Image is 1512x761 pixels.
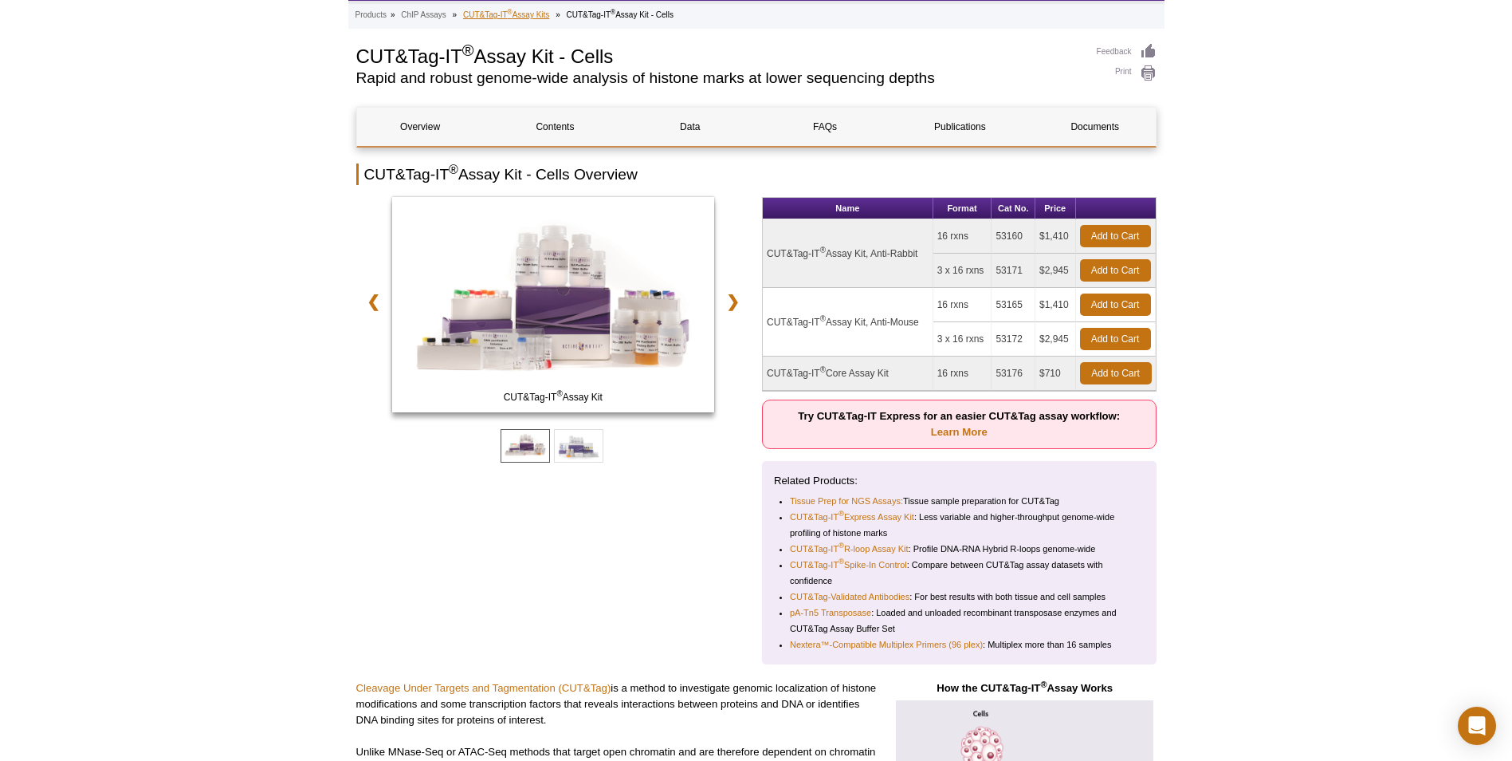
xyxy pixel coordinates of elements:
li: : Loaded and unloaded recombinant transposase enzymes and CUT&Tag Assay Buffer Set [790,605,1131,637]
td: 16 rxns [933,288,992,322]
h2: CUT&Tag-IT Assay Kit - Cells Overview [356,164,1157,185]
a: Learn More [931,426,988,438]
a: Documents [1031,108,1158,146]
sup: ® [508,8,513,16]
td: CUT&Tag-IT Assay Kit, Anti-Mouse [763,288,933,357]
li: » [453,10,458,19]
td: 16 rxns [933,357,992,391]
th: Price [1035,198,1076,219]
td: $1,410 [1035,219,1076,254]
a: Data [626,108,753,146]
a: CUT&Tag-IT®Express Assay Kit [790,509,914,525]
p: is a method to investigate genomic localization of histone modifications and some transcription f... [356,680,882,728]
td: 53176 [992,357,1035,391]
th: Name [763,198,933,219]
a: Feedback [1097,43,1157,61]
td: 53171 [992,254,1035,288]
a: CUT&Tag-IT Assay Kit [392,197,715,417]
li: : Multiplex more than 16 samples [790,637,1131,653]
h2: Rapid and robust genome-wide analysis of histone marks at lower sequencing depths [356,71,1081,85]
strong: How the CUT&Tag-IT Assay Works [937,682,1113,694]
a: Publications [897,108,1023,146]
td: 16 rxns [933,219,992,254]
td: CUT&Tag-IT Core Assay Kit [763,357,933,391]
li: : For best results with both tissue and cell samples [790,589,1131,605]
p: Related Products: [774,473,1145,489]
a: Contents [492,108,619,146]
img: CUT&Tag-IT Assay Kit [392,197,715,412]
sup: ® [611,8,615,16]
td: 53172 [992,322,1035,357]
sup: ® [462,41,474,59]
td: CUT&Tag-IT Assay Kit, Anti-Rabbit [763,219,933,288]
td: $710 [1035,357,1076,391]
li: : Compare between CUT&Tag assay datasets with confidence [790,557,1131,589]
td: $2,945 [1035,322,1076,357]
a: CUT&Tag-IT®R-loop Assay Kit [790,541,909,557]
li: : Less variable and higher-throughput genome-wide profiling of histone marks [790,509,1131,541]
a: CUT&Tag-IT®Spike-In Control [790,557,907,573]
td: 53160 [992,219,1035,254]
a: Add to Cart [1080,259,1151,282]
sup: ® [820,365,826,374]
a: Tissue Prep for NGS Assays: [790,493,903,509]
a: Add to Cart [1080,362,1152,384]
li: » [391,10,395,19]
td: 3 x 16 rxns [933,254,992,288]
li: » [556,10,560,19]
sup: ® [838,511,844,519]
a: Overview [357,108,484,146]
span: CUT&Tag-IT Assay Kit [395,389,711,405]
sup: ® [838,542,844,550]
sup: ® [449,163,458,176]
a: Print [1097,65,1157,82]
sup: ® [556,389,562,398]
a: FAQs [761,108,888,146]
h1: CUT&Tag-IT Assay Kit - Cells [356,43,1081,67]
div: Open Intercom Messenger [1458,707,1496,745]
a: Add to Cart [1080,225,1151,247]
a: Add to Cart [1080,328,1151,350]
td: 53165 [992,288,1035,322]
td: $1,410 [1035,288,1076,322]
a: CUT&Tag-Validated Antibodies [790,589,909,605]
th: Format [933,198,992,219]
a: Add to Cart [1080,294,1151,316]
strong: Try CUT&Tag-IT Express for an easier CUT&Tag assay workflow: [798,410,1120,438]
th: Cat No. [992,198,1035,219]
sup: ® [820,246,826,254]
a: pA-Tn5 Transposase [790,605,871,621]
a: Nextera™-Compatible Multiplex Primers (96 plex) [790,637,983,653]
sup: ® [838,558,844,566]
td: $2,945 [1035,254,1076,288]
sup: ® [820,314,826,323]
sup: ® [1040,680,1047,689]
a: ❮ [356,283,391,320]
li: Tissue sample preparation for CUT&Tag [790,493,1131,509]
a: Products [355,8,387,22]
li: : Profile DNA-RNA Hybrid R-loops genome-wide [790,541,1131,557]
a: CUT&Tag-IT®Assay Kits [463,8,549,22]
li: CUT&Tag-IT Assay Kit - Cells [566,10,674,19]
a: ❯ [716,283,750,320]
td: 3 x 16 rxns [933,322,992,357]
a: Cleavage Under Targets and Tagmentation (CUT&Tag) [356,682,611,694]
a: ChIP Assays [401,8,446,22]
